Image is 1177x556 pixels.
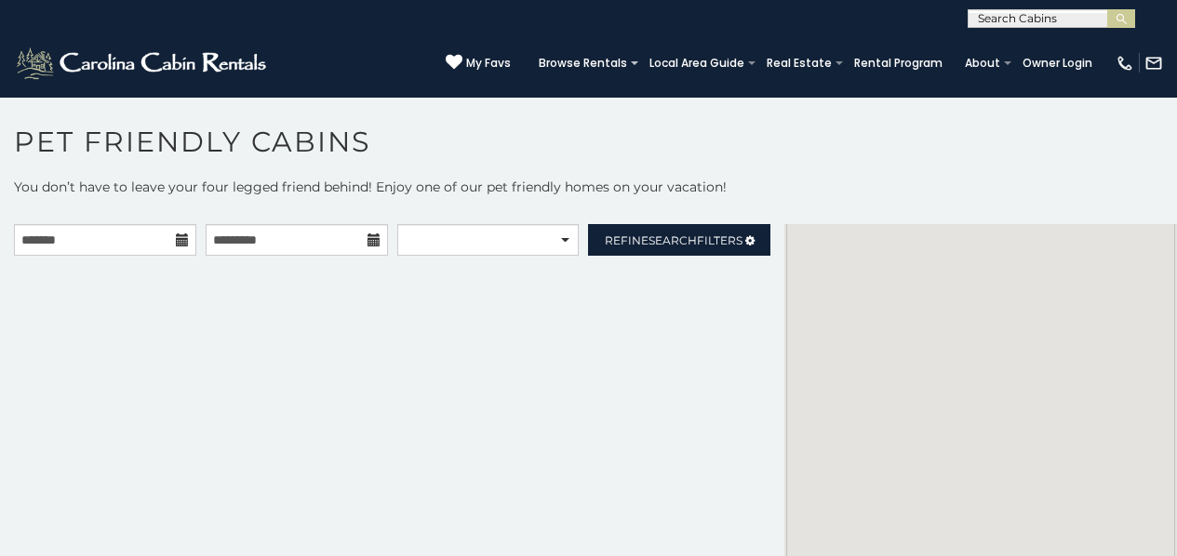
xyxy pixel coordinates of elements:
img: White-1-2.png [14,45,272,82]
span: My Favs [466,55,511,72]
img: phone-regular-white.png [1116,54,1134,73]
a: Real Estate [757,50,841,76]
a: My Favs [446,54,511,73]
span: Refine Filters [605,233,742,247]
span: Search [649,233,697,247]
a: Browse Rentals [529,50,636,76]
a: About [956,50,1010,76]
a: Local Area Guide [640,50,754,76]
a: RefineSearchFilters [588,224,770,256]
a: Owner Login [1013,50,1102,76]
a: Rental Program [845,50,952,76]
img: mail-regular-white.png [1144,54,1163,73]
